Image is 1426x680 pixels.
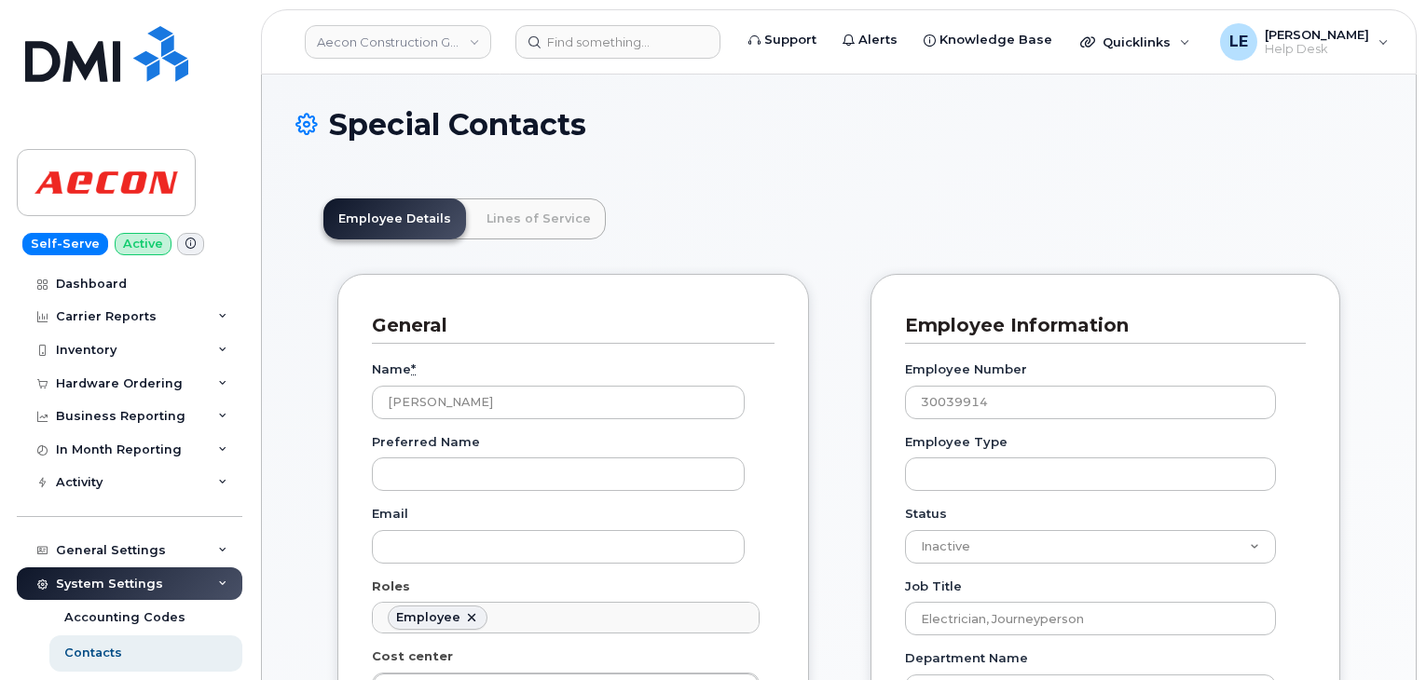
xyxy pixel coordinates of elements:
label: Email [372,505,408,523]
label: Roles [372,578,410,595]
a: Lines of Service [472,198,606,239]
label: Department Name [905,649,1028,667]
div: Employee [396,610,460,625]
h3: General [372,313,761,338]
a: Employee Details [323,198,466,239]
h3: Employee Information [905,313,1292,338]
label: Employee Number [905,360,1027,378]
label: Status [905,505,947,523]
abbr: required [411,361,416,376]
label: Name [372,360,416,378]
label: Employee Type [905,433,1008,451]
h1: Special Contacts [295,108,1382,141]
label: Job Title [905,578,962,595]
label: Cost center [372,647,453,665]
label: Preferred Name [372,433,480,451]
